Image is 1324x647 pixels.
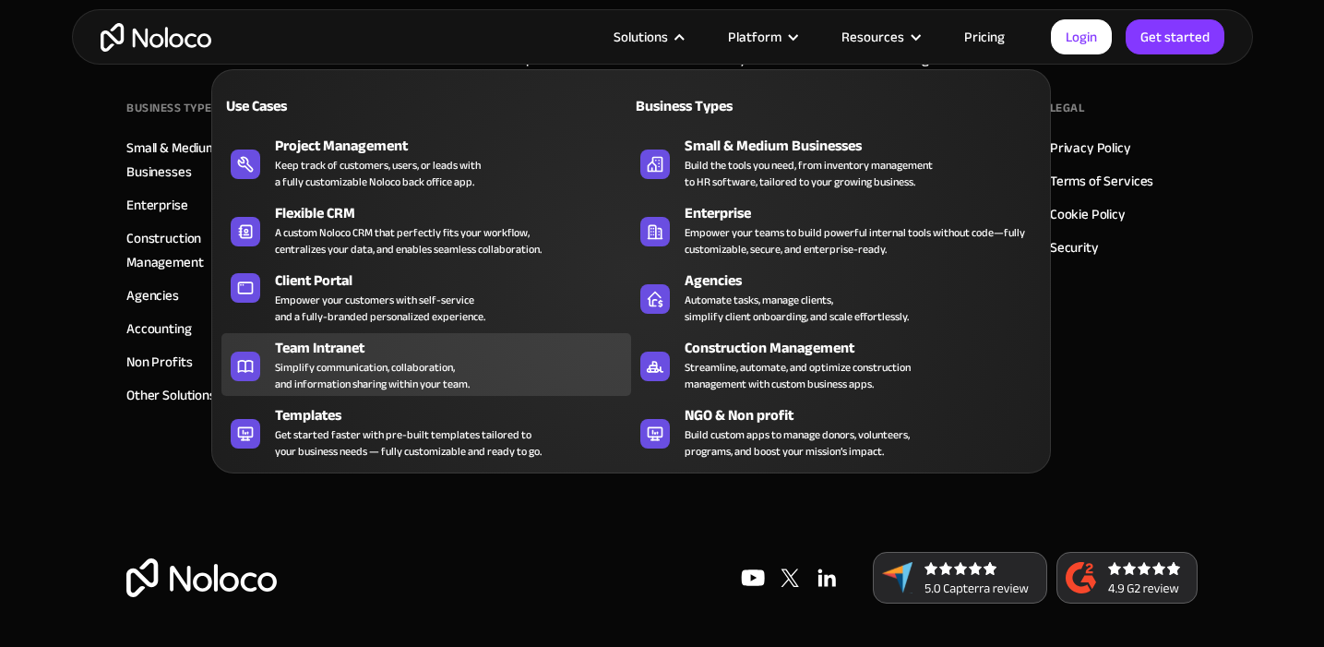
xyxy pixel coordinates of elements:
div: Enterprise [685,202,1049,224]
div: Automate tasks, manage clients, simplify client onboarding, and scale effortlessly. [685,292,909,325]
a: Accounting [126,317,192,341]
div: Small & Medium Businesses [685,135,1049,157]
div: Team Intranet [275,337,639,359]
a: AgenciesAutomate tasks, manage clients,simplify client onboarding, and scale effortlessly. [631,266,1041,329]
div: Platform [705,25,818,49]
a: Business Types [631,84,1041,126]
div: Business Types [631,95,829,117]
div: Empower your customers with self-service and a fully-branded personalized experience. [275,292,485,325]
div: Project Management [275,135,639,157]
div: BUSINESS TYPES [126,94,219,122]
a: Security [1050,235,1099,259]
div: Simplify communication, collaboration, and information sharing within your team. [275,359,470,392]
a: Non Profits [126,350,192,374]
div: Keep track of customers, users, or leads with a fully customizable Noloco back office app. [275,157,481,190]
a: Small & Medium BusinessesBuild the tools you need, from inventory managementto HR software, tailo... [631,131,1041,194]
a: Team IntranetSimplify communication, collaboration,and information sharing within your team. [221,333,631,396]
div: Use Cases [221,95,419,117]
div: Build custom apps to manage donors, volunteers, programs, and boost your mission’s impact. [685,426,910,460]
div: Streamline, automate, and optimize construction management with custom business apps. [685,359,911,392]
a: Login [1051,19,1112,54]
a: Construction Management [126,226,274,274]
a: Other Solutions [126,383,216,407]
div: Resources [818,25,941,49]
a: home [101,23,211,52]
a: Construction ManagementStreamline, automate, and optimize constructionmanagement with custom busi... [631,333,1041,396]
div: Resources [841,25,904,49]
a: Project ManagementKeep track of customers, users, or leads witha fully customizable Noloco back o... [221,131,631,194]
a: Small & Medium Businesses [126,136,274,184]
div: NGO & Non profit [685,404,1049,426]
a: Terms of Services [1050,169,1153,193]
a: Agencies [126,283,179,307]
a: Get started [1126,19,1224,54]
div: Templates [275,404,639,426]
div: Get started faster with pre-built templates tailored to your business needs — fully customizable ... [275,426,542,460]
a: TemplatesGet started faster with pre-built templates tailored toyour business needs — fully custo... [221,401,631,463]
a: Client PortalEmpower your customers with self-serviceand a fully-branded personalized experience. [221,266,631,329]
div: Construction Management [685,337,1049,359]
div: Build the tools you need, from inventory management to HR software, tailored to your growing busi... [685,157,933,190]
nav: Solutions [211,43,1051,473]
div: A custom Noloco CRM that perfectly fits your workflow, centralizes your data, and enables seamles... [275,224,542,258]
a: Cookie Policy [1050,202,1126,226]
div: Solutions [614,25,668,49]
a: EnterpriseEmpower your teams to build powerful internal tools without code—fully customizable, se... [631,198,1041,261]
a: Pricing [941,25,1028,49]
a: Privacy Policy [1050,136,1131,160]
a: Use Cases [221,84,631,126]
div: Agencies [685,270,1049,292]
a: Flexible CRMA custom Noloco CRM that perfectly fits your workflow,centralizes your data, and enab... [221,198,631,261]
div: Legal [1050,94,1085,122]
div: Flexible CRM [275,202,639,224]
a: NGO & Non profitBuild custom apps to manage donors, volunteers,programs, and boost your mission’s... [631,401,1041,463]
div: Client Portal [275,270,639,292]
div: Empower your teams to build powerful internal tools without code—fully customizable, secure, and ... [685,224,1032,258]
a: Enterprise [126,193,188,217]
div: Solutions [590,25,705,49]
div: Platform [728,25,781,49]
